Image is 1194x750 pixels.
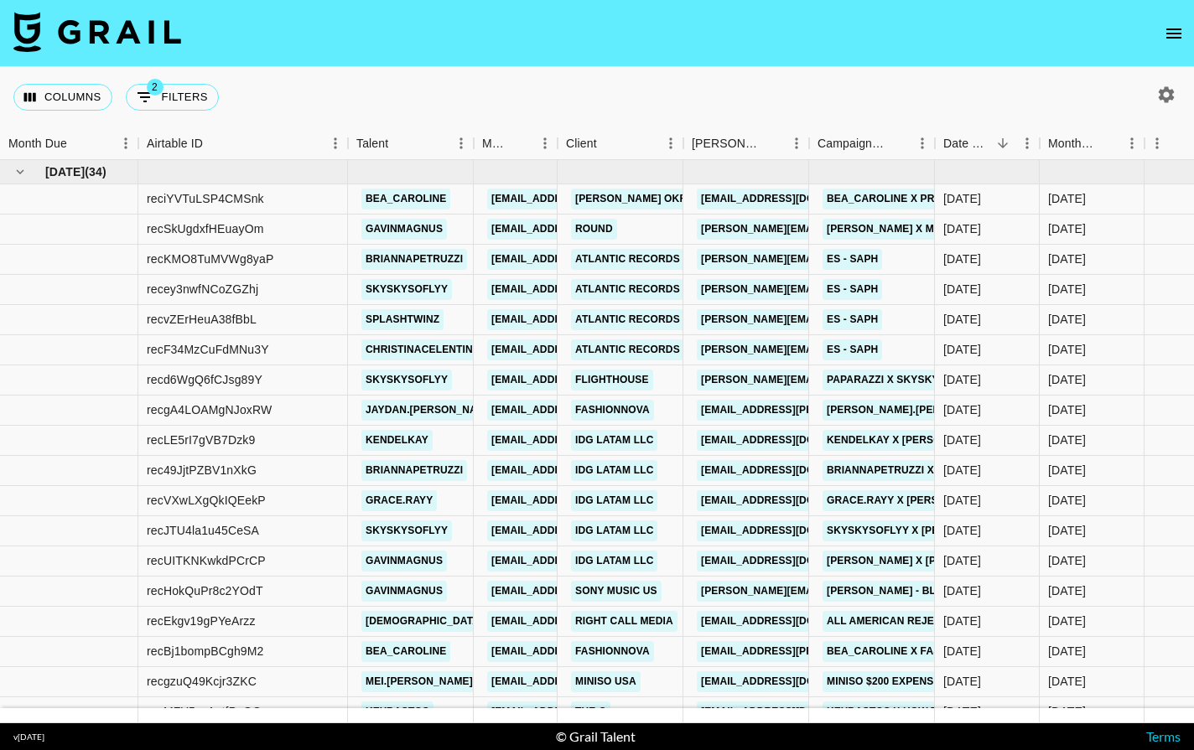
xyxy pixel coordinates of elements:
a: [PERSON_NAME].[PERSON_NAME] X FashionNova [823,400,1093,421]
a: ES - SAPH [823,309,882,330]
a: Fashionnova [571,641,654,662]
button: Menu [1145,131,1170,156]
div: 5/27/2025 [943,311,981,328]
div: May '25 [1048,492,1086,509]
div: May '25 [1048,190,1086,207]
a: [EMAIL_ADDRESS][DOMAIN_NAME] [697,551,885,572]
a: christinacelentino [361,339,485,360]
a: keybastos [361,701,433,722]
div: recUITKNKwkdPCrCP [147,552,266,569]
a: kendelkay [361,430,433,451]
a: jaydan.[PERSON_NAME] [361,400,500,421]
a: IDG Latam LLC [571,460,657,481]
div: May '25 [1048,703,1086,720]
a: ES - SAPH [823,279,882,300]
a: [PERSON_NAME][EMAIL_ADDRESS][PERSON_NAME][DOMAIN_NAME] [697,339,1056,360]
div: recgzuQ49Kcjr3ZKC [147,673,257,690]
a: bea_caroline [361,641,450,662]
div: Talent [348,127,474,160]
div: recVXwLXgQkIQEekP [147,492,266,509]
a: [EMAIL_ADDRESS][DOMAIN_NAME] [487,400,675,421]
a: [EMAIL_ADDRESS][DOMAIN_NAME] [697,189,885,209]
a: [EMAIL_ADDRESS][DOMAIN_NAME] [487,339,675,360]
div: 5/12/2025 [943,643,981,659]
a: [EMAIL_ADDRESS][DOMAIN_NAME] [697,490,885,511]
div: Booker [683,127,809,160]
div: 5/27/2025 [943,251,981,267]
div: recMFY5yzAgtfPnQQ [147,703,262,720]
a: [EMAIL_ADDRESS][DOMAIN_NAME] [487,249,675,270]
a: [EMAIL_ADDRESS][DOMAIN_NAME] [487,611,675,632]
a: [PERSON_NAME] X [PERSON_NAME] [823,551,1015,572]
a: [PERSON_NAME][EMAIL_ADDRESS][DOMAIN_NAME] [697,219,970,240]
a: [EMAIL_ADDRESS][DOMAIN_NAME] [487,490,675,511]
a: Atlantic Records [571,309,684,330]
div: © Grail Talent [556,728,636,745]
button: open drawer [1157,17,1191,50]
a: IDG Latam LLC [571,430,657,451]
div: 5/27/2025 [943,341,981,358]
a: Atlantic Records [571,279,684,300]
a: [EMAIL_ADDRESS][DOMAIN_NAME] [487,581,675,602]
button: Select columns [13,84,112,111]
a: Skyskysoflyy X [PERSON_NAME] [823,520,1012,541]
div: recJTU4la1u45CeSA [147,522,259,539]
button: Sort [1096,132,1119,155]
div: 5/16/2025 [943,492,981,509]
a: [EMAIL_ADDRESS][DOMAIN_NAME] [487,430,675,451]
a: [EMAIL_ADDRESS][DOMAIN_NAME] [487,219,675,240]
a: IDG Latam LLC [571,520,657,541]
a: Miniso USA [571,671,641,692]
a: briannapetruzzi [361,460,467,481]
div: Campaign (Type) [809,127,935,160]
a: Bea_caroline X FashionNova [823,641,999,662]
a: [EMAIL_ADDRESS][PERSON_NAME][DOMAIN_NAME] [697,641,970,662]
div: 5/15/2025 [943,522,981,539]
button: Sort [761,132,784,155]
div: Campaign (Type) [818,127,886,160]
div: Date Created [943,127,991,160]
a: [EMAIL_ADDRESS][DOMAIN_NAME] [697,611,885,632]
button: Sort [991,132,1015,155]
a: Right call media [571,611,677,632]
button: Menu [658,131,683,156]
a: [EMAIL_ADDRESS][DOMAIN_NAME] [487,279,675,300]
div: Talent [356,127,388,160]
button: Menu [1015,131,1040,156]
div: Date Created [935,127,1040,160]
div: May '25 [1048,311,1086,328]
a: [EMAIL_ADDRESS][DOMAIN_NAME] [487,520,675,541]
div: 5/14/2025 [943,582,981,599]
a: skyskysoflyy [361,370,452,391]
div: recgA4LOAMgNJoxRW [147,401,272,418]
button: Sort [509,132,532,155]
a: Paparazzi X Skyskysoflyy [823,370,983,391]
button: Sort [1170,132,1193,155]
div: recEkgv19gPYeArzz [147,613,256,629]
a: ES - SAPH [823,339,882,360]
span: ( 34 ) [85,163,106,180]
a: [EMAIL_ADDRESS][DOMAIN_NAME] [487,460,675,481]
div: May '25 [1048,673,1086,690]
div: Client [566,127,597,160]
span: [DATE] [45,163,85,180]
div: May '25 [1048,371,1086,388]
div: Manager [482,127,509,160]
div: v [DATE] [13,732,44,742]
button: Menu [449,131,474,156]
div: Manager [474,127,558,160]
div: recF34MzCuFdMNu3Y [147,341,269,358]
button: Sort [67,132,91,155]
button: Menu [784,131,809,156]
a: skyskysoflyy [361,520,452,541]
div: May '25 [1048,220,1086,237]
div: 5/9/2025 [943,673,981,690]
a: The Q [571,701,610,722]
div: Client [558,127,683,160]
div: 5/15/2025 [943,552,981,569]
a: [EMAIL_ADDRESS][DOMAIN_NAME] [697,701,885,722]
div: 5/31/2025 [943,190,981,207]
div: 5/7/2025 [943,703,981,720]
a: Kendelkay X [PERSON_NAME] [823,430,992,451]
div: May '25 [1048,643,1086,659]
